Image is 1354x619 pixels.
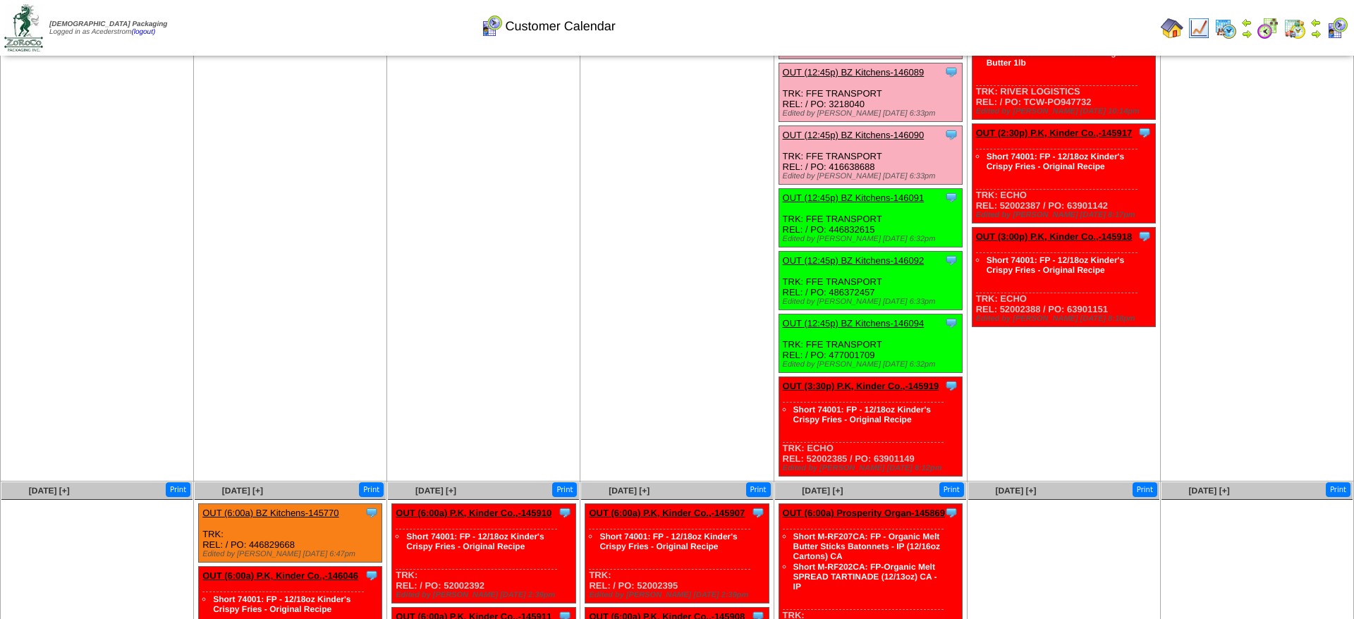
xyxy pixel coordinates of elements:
[944,316,958,330] img: Tooltip
[987,255,1124,275] a: Short 74001: FP - 12/18oz Kinder's Crispy Fries - Original Recipe
[972,228,1155,327] div: TRK: ECHO REL: 52002388 / PO: 63901151
[213,594,350,614] a: Short 74001: FP - 12/18oz Kinder's Crispy Fries - Original Recipe
[783,298,962,306] div: Edited by [PERSON_NAME] [DATE] 6:33pm
[599,532,737,551] a: Short 74001: FP - 12/18oz Kinder's Crispy Fries - Original Recipe
[751,505,765,520] img: Tooltip
[972,124,1155,223] div: TRK: ECHO REL: 52002387 / PO: 63901142
[1310,17,1322,28] img: arrowleft.gif
[589,591,768,599] div: Edited by [PERSON_NAME] [DATE] 2:39pm
[783,381,939,391] a: OUT (3:30p) P.K, Kinder Co.,-145919
[609,486,649,496] a: [DATE] [+]
[1161,17,1183,39] img: home.gif
[783,255,925,266] a: OUT (12:45p) BZ Kitchens-146092
[1138,125,1152,140] img: Tooltip
[406,532,544,551] a: Short 74001: FP - 12/18oz Kinder's Crispy Fries - Original Recipe
[222,486,263,496] a: [DATE] [+]
[995,486,1036,496] a: [DATE] [+]
[779,189,962,247] div: TRK: FFE TRANSPORT REL: / PO: 446832615
[972,10,1155,120] div: TRK: RIVER LOGISTICS REL: / PO: TCW-PO947732
[1241,17,1252,28] img: arrowleft.gif
[783,508,945,518] a: OUT (6:00a) Prosperity Organ-145869
[976,211,1155,219] div: Edited by [PERSON_NAME] [DATE] 8:17pm
[1133,482,1157,497] button: Print
[1326,17,1348,39] img: calendarcustomer.gif
[944,505,958,520] img: Tooltip
[783,109,962,118] div: Edited by [PERSON_NAME] [DATE] 6:33pm
[783,172,962,180] div: Edited by [PERSON_NAME] [DATE] 6:33pm
[552,482,577,497] button: Print
[783,360,962,369] div: Edited by [PERSON_NAME] [DATE] 6:32pm
[1214,17,1237,39] img: calendarprod.gif
[779,252,962,310] div: TRK: FFE TRANSPORT REL: / PO: 486372457
[202,508,338,518] a: OUT (6:00a) BZ Kitchens-145770
[585,504,769,603] div: TRK: REL: / PO: 52002395
[1189,486,1230,496] a: [DATE] [+]
[365,505,379,520] img: Tooltip
[558,505,572,520] img: Tooltip
[365,568,379,582] img: Tooltip
[1138,229,1152,243] img: Tooltip
[506,19,616,34] span: Customer Calendar
[131,28,155,36] a: (logout)
[1310,28,1322,39] img: arrowright.gif
[802,486,843,496] a: [DATE] [+]
[415,486,456,496] a: [DATE] [+]
[746,482,771,497] button: Print
[359,482,384,497] button: Print
[783,464,962,472] div: Edited by [PERSON_NAME] [DATE] 8:12pm
[779,314,962,373] div: TRK: FFE TRANSPORT REL: / PO: 477001709
[793,532,941,561] a: Short M-RF207CA: FP - Organic Melt Butter Sticks Batonnets - IP (12/16oz Cartons) CA
[4,4,43,51] img: zoroco-logo-small.webp
[1188,17,1210,39] img: line_graph.gif
[779,63,962,122] div: TRK: FFE TRANSPORT REL: / PO: 3218040
[166,482,190,497] button: Print
[944,65,958,79] img: Tooltip
[1257,17,1279,39] img: calendarblend.gif
[976,107,1155,116] div: Edited by [PERSON_NAME] [DATE] 10:14pm
[793,405,931,424] a: Short 74001: FP - 12/18oz Kinder's Crispy Fries - Original Recipe
[944,190,958,204] img: Tooltip
[202,570,358,581] a: OUT (6:00a) P.K, Kinder Co.,-146046
[779,377,962,477] div: TRK: ECHO REL: 52002385 / PO: 63901149
[783,192,925,203] a: OUT (12:45p) BZ Kitchens-146091
[29,486,70,496] a: [DATE] [+]
[1241,28,1252,39] img: arrowright.gif
[939,482,964,497] button: Print
[944,253,958,267] img: Tooltip
[49,20,167,36] span: Logged in as Acederstrom
[987,152,1124,171] a: Short 74001: FP - 12/18oz Kinder's Crispy Fries - Original Recipe
[976,314,1155,323] div: Edited by [PERSON_NAME] [DATE] 8:18pm
[783,130,925,140] a: OUT (12:45p) BZ Kitchens-146090
[49,20,167,28] span: [DEMOGRAPHIC_DATA] Packaging
[1283,17,1306,39] img: calendarinout.gif
[976,128,1133,138] a: OUT (2:30p) P.K, Kinder Co.,-145917
[480,15,503,37] img: calendarcustomer.gif
[396,591,575,599] div: Edited by [PERSON_NAME] [DATE] 2:39pm
[783,318,925,329] a: OUT (12:45p) BZ Kitchens-146094
[392,504,575,603] div: TRK: REL: / PO: 52002392
[779,126,962,185] div: TRK: FFE TRANSPORT REL: / PO: 416638688
[793,562,937,592] a: Short M-RF202CA: FP-Organic Melt SPREAD TARTINADE (12/13oz) CA - IP
[783,235,962,243] div: Edited by [PERSON_NAME] [DATE] 6:32pm
[1326,482,1350,497] button: Print
[396,508,551,518] a: OUT (6:00a) P.K, Kinder Co.,-145910
[199,504,382,563] div: TRK: REL: / PO: 446829668
[589,508,745,518] a: OUT (6:00a) P.K, Kinder Co.,-145907
[202,550,382,558] div: Edited by [PERSON_NAME] [DATE] 6:47pm
[783,67,925,78] a: OUT (12:45p) BZ Kitchens-146089
[976,231,1133,242] a: OUT (3:00p) P.K, Kinder Co.,-145918
[944,379,958,393] img: Tooltip
[944,128,958,142] img: Tooltip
